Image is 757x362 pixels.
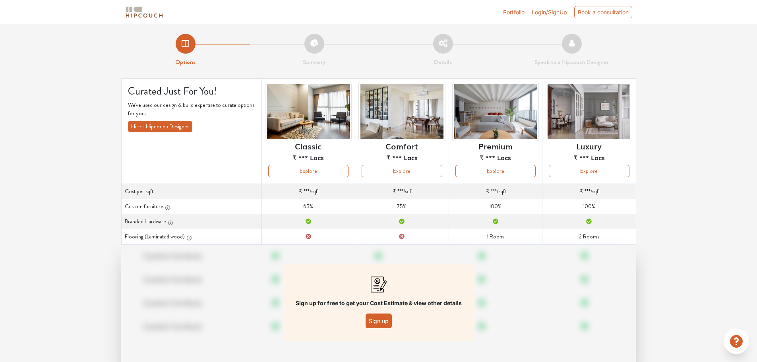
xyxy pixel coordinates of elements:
h6: Comfort [385,141,418,151]
td: /sqft [542,184,636,199]
button: Sign up [366,314,392,328]
th: Cost per sqft [121,184,261,199]
p: We've used our design & build expertise to curate options for you. [128,101,255,118]
button: Explore [362,165,442,177]
span: logo-horizontal.svg [124,3,164,21]
span: Login/SignUp [532,9,567,15]
h6: Luxury [576,141,602,151]
td: /sqft [261,184,355,199]
h6: Premium [478,141,513,151]
td: /sqft [449,184,542,199]
td: /sqft [355,184,449,199]
h6: Classic [295,141,321,151]
th: Custom furniture [121,199,261,214]
img: header-preview [358,82,445,141]
img: header-preview [265,82,352,141]
strong: Options [175,58,196,66]
strong: Details [434,58,452,66]
td: 65% [261,199,355,214]
th: Branded Hardware [121,214,261,229]
td: 100% [449,199,542,214]
img: header-preview [546,82,632,141]
h4: Curated Just For You! [128,85,255,97]
button: Hire a Hipcouch Designer [128,121,192,132]
button: Explore [549,165,629,177]
a: Portfolio [503,8,525,16]
td: 2 Rooms [542,229,636,244]
p: Sign up for free to get your Cost Estimate & view other details [296,299,462,307]
th: Flooring (Laminated wood) [121,229,261,244]
td: 75% [355,199,449,214]
strong: Summary [303,58,325,66]
button: Explore [268,165,348,177]
img: header-preview [452,82,539,141]
img: logo-horizontal.svg [124,5,164,19]
td: 1 Room [449,229,542,244]
td: 100% [542,199,636,214]
strong: Speak to a Hipcouch Designer [534,58,609,66]
div: Book a consultation [574,6,632,18]
button: Explore [455,165,536,177]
